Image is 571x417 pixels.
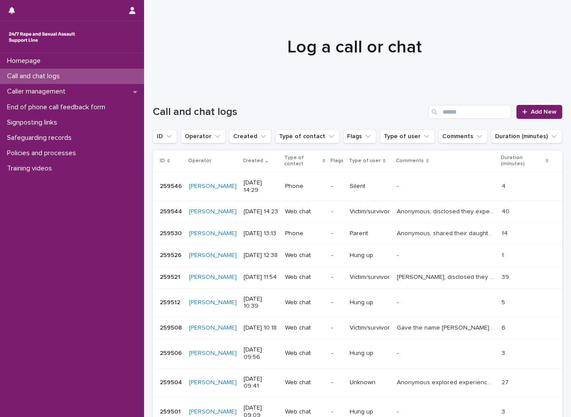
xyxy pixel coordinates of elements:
p: 3 [502,407,507,416]
p: Web chat [285,408,324,416]
p: Hung up [350,408,390,416]
p: - [331,183,343,190]
a: [PERSON_NAME] [189,274,237,281]
p: Unknown [350,379,390,386]
tr: 259530259530 [PERSON_NAME] [DATE] 13:13Phone-ParentAnonymous, shared their daughter has disclosed... [153,223,562,245]
tr: 259504259504 [PERSON_NAME] [DATE] 09:41Web chat-UnknownAnonymous explored experience of S.V they ... [153,368,562,397]
p: Web chat [285,350,324,357]
p: Signposting links [3,118,64,127]
tr: 259508259508 [PERSON_NAME] [DATE] 10:18Web chat-Victim/survivorGave the name [PERSON_NAME], menti... [153,317,562,339]
p: - [397,407,400,416]
p: - [397,348,400,357]
p: Web chat [285,274,324,281]
p: Web chat [285,324,324,332]
button: Comments [438,129,488,143]
p: - [331,379,343,386]
p: Anonymous, disclosed they experienced S.V as a child. Visitor explored feelings around trauma res... [397,206,496,215]
p: 259530 [160,228,183,237]
a: [PERSON_NAME] [189,183,237,190]
p: Safeguarding records [3,134,79,142]
p: [DATE] 10:18 [244,324,278,332]
p: 1 [502,250,506,259]
p: - [331,274,343,281]
p: ID [160,156,165,166]
p: Silent [350,183,390,190]
p: 259512 [160,297,182,306]
p: [DATE] 14:23 [244,208,278,215]
p: Type of contact [284,153,320,169]
p: 40 [502,206,511,215]
p: Web chat [285,252,324,259]
tr: 259512259512 [PERSON_NAME] [DATE] 10:39Web chat-Hung up-- 55 [153,288,562,317]
p: Training videos [3,164,59,173]
button: Created [229,129,272,143]
p: 259544 [160,206,184,215]
p: - [331,408,343,416]
p: Hung up [350,252,390,259]
p: [DATE] 10:39 [244,295,278,310]
p: Anonymous, shared their daughter has disclosed her experience of S.V that happened few months ago... [397,228,496,237]
p: [DATE] 09:41 [244,375,278,390]
p: 14 [502,228,509,237]
a: [PERSON_NAME] [189,252,237,259]
p: 259506 [160,348,184,357]
p: - [397,250,400,259]
p: - [331,299,343,306]
a: [PERSON_NAME] [189,208,237,215]
p: [DATE] 13:13 [244,230,278,237]
p: Anonymous explored experience of S.V they perpetrated on a girl when they were asleep, visitor me... [397,377,496,386]
button: Type of user [380,129,435,143]
p: - [331,230,343,237]
tr: 259506259506 [PERSON_NAME] [DATE] 09:56Web chat-Hung up-- 33 [153,339,562,368]
tr: 259544259544 [PERSON_NAME] [DATE] 14:23Web chat-Victim/survivorAnonymous, disclosed they experien... [153,201,562,223]
p: - [331,252,343,259]
tr: 259521259521 [PERSON_NAME] [DATE] 11:54Web chat-Victim/survivor[PERSON_NAME], disclosed they expe... [153,266,562,288]
p: 4 [502,181,507,190]
a: Add New [516,105,562,119]
button: Duration (minutes) [491,129,562,143]
p: Gave the name Nadine, mentioned her partner sent her naked picture to his friend, gave the msg fr... [397,323,496,332]
p: 27 [502,377,510,386]
p: 259526 [160,250,183,259]
p: Duration (minutes) [501,153,543,169]
p: Hung up [350,350,390,357]
p: - [397,181,400,190]
button: Type of contact [275,129,340,143]
p: Policies and processes [3,149,83,157]
p: Phone [285,183,324,190]
p: Comments [396,156,424,166]
p: Parent [350,230,390,237]
div: Search [428,105,511,119]
p: 6 [502,323,507,332]
a: [PERSON_NAME] [189,350,237,357]
p: 259546 [160,181,184,190]
tr: 259546259546 [PERSON_NAME] [DATE] 14:29Phone-Silent-- 44 [153,172,562,201]
p: Victim/survivor [350,208,390,215]
p: End of phone call feedback form [3,103,112,111]
p: Type of user [349,156,381,166]
img: rhQMoQhaT3yELyF149Cw [7,28,77,46]
p: Created [243,156,263,166]
p: 259508 [160,323,184,332]
a: [PERSON_NAME] [189,379,237,386]
p: - [331,350,343,357]
tr: 259526259526 [PERSON_NAME] [DATE] 12:38Web chat-Hung up-- 11 [153,244,562,266]
p: 259504 [160,377,184,386]
h1: Call and chat logs [153,106,425,118]
a: [PERSON_NAME] [189,299,237,306]
p: - [397,297,400,306]
h1: Log a call or chat [153,37,556,58]
p: Flags [330,156,344,166]
a: [PERSON_NAME] [189,408,237,416]
button: Flags [343,129,376,143]
p: Web chat [285,208,324,215]
p: Hung up [350,299,390,306]
p: Caller management [3,87,72,96]
button: ID [153,129,177,143]
p: Phone [285,230,324,237]
p: Victim/survivor [350,324,390,332]
p: 259501 [160,407,182,416]
p: Operator [188,156,211,166]
a: [PERSON_NAME] [189,324,237,332]
p: Web chat [285,299,324,306]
